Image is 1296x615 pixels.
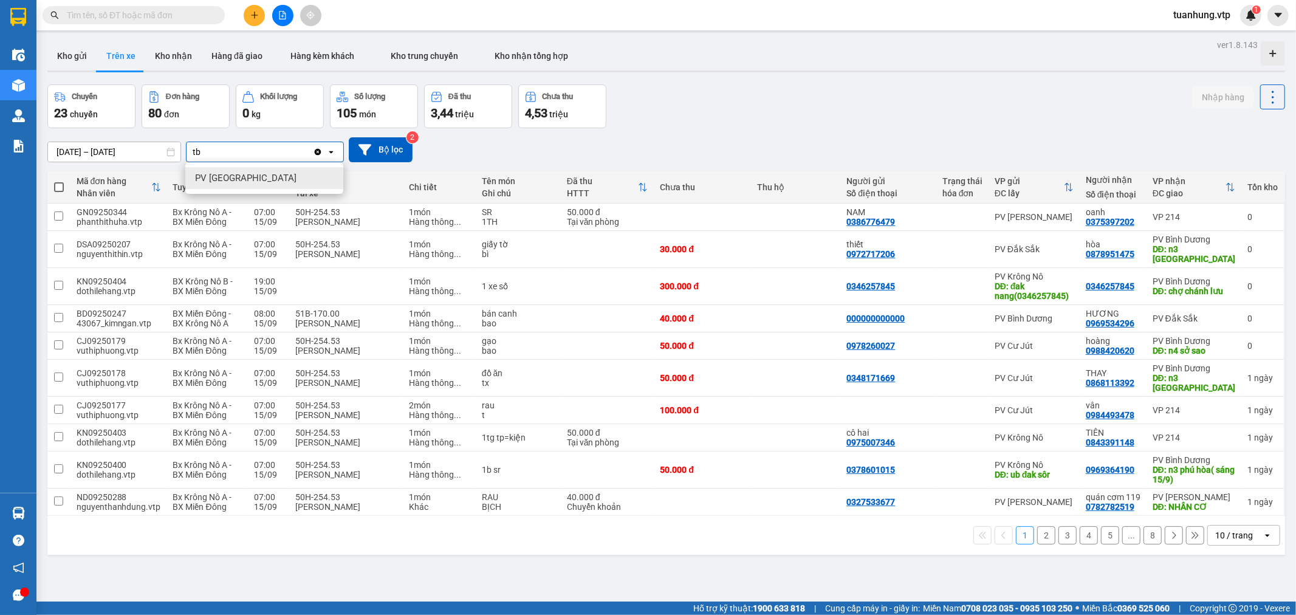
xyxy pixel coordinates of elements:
[67,9,210,22] input: Tìm tên, số ĐT hoặc mã đơn
[846,249,895,259] div: 0972717206
[1037,526,1055,545] button: 2
[482,176,555,186] div: Tên món
[454,249,461,259] span: ...
[846,314,905,323] div: 000000000000
[148,106,162,120] span: 80
[77,438,161,447] div: dothilehang.vtp
[482,336,555,346] div: gạo
[1215,529,1253,541] div: 10 / trang
[185,162,343,194] ul: Menu
[660,314,745,323] div: 40.000 đ
[1153,405,1235,415] div: VP 214
[354,92,385,101] div: Số lượng
[409,336,470,346] div: 1 món
[70,109,98,119] span: chuyến
[995,497,1074,507] div: PV [PERSON_NAME]
[1247,281,1278,291] div: 0
[409,182,470,192] div: Chi tiết
[846,176,930,186] div: Người gửi
[567,492,648,502] div: 40.000 đ
[1086,368,1140,378] div: THAY
[173,336,232,356] span: Bx Krông Nô A - BX Miền Đông
[12,79,25,92] img: warehouse-icon
[1086,465,1134,475] div: 0969364190
[295,249,397,259] div: [PERSON_NAME]
[406,131,419,143] sup: 2
[337,106,357,120] span: 105
[1086,346,1134,356] div: 0988420620
[1086,281,1134,291] div: 0346257845
[330,84,418,128] button: Số lượng105món
[482,309,555,318] div: bán canh
[846,188,930,198] div: Số điện thoại
[1153,235,1235,244] div: PV Bình Dương
[846,497,895,507] div: 0327533677
[242,106,249,120] span: 0
[12,507,25,520] img: warehouse-icon
[846,373,895,383] div: 0348171669
[254,318,283,328] div: 15/09
[424,84,512,128] button: Đã thu3,44 triệu
[482,318,555,328] div: bao
[164,109,179,119] span: đơn
[1252,5,1261,14] sup: 1
[409,502,470,512] div: Khác
[549,109,568,119] span: triệu
[254,492,283,502] div: 07:00
[295,176,397,186] div: Xe
[846,217,895,227] div: 0386776479
[409,318,470,328] div: Hàng thông thường
[942,176,982,186] div: Trạng thái
[349,137,413,162] button: Bộ lọc
[409,492,470,502] div: 1 món
[77,368,161,378] div: CJ09250178
[1153,373,1235,393] div: DĐ: n3 phú hòa
[313,147,323,157] svg: Clear all
[290,51,354,61] span: Hàng kèm khách
[482,378,555,388] div: tx
[995,281,1074,301] div: DĐ: đak nang(0346257845)
[1086,190,1140,199] div: Số điện thoại
[77,249,161,259] div: nguyenthithin.vtp
[254,309,283,318] div: 08:00
[1247,373,1278,383] div: 1
[272,5,293,26] button: file-add
[758,182,835,192] div: Thu hộ
[846,428,930,438] div: cô hai
[254,460,283,470] div: 07:00
[454,470,461,479] span: ...
[567,176,639,186] div: Đã thu
[660,373,745,383] div: 50.000 đ
[1153,465,1235,484] div: DĐ: n3 phú hòa( sáng 15/9)
[77,346,161,356] div: vuthiphuong.vtp
[77,286,161,296] div: dothilehang.vtp
[1086,239,1140,249] div: hòa
[482,207,555,217] div: SR
[482,410,555,420] div: t
[77,188,151,198] div: Nhân viên
[306,11,315,19] span: aim
[409,239,470,249] div: 1 món
[1153,363,1235,373] div: PV Bình Dương
[448,92,471,101] div: Đã thu
[409,207,470,217] div: 1 món
[47,41,97,70] button: Kho gửi
[77,309,161,318] div: BD09250247
[1247,341,1278,351] div: 0
[295,188,397,198] div: Tài xế
[173,309,231,328] span: BX Miền Đông - BX Krông Nô A
[173,368,232,388] span: Bx Krông Nô A - BX Miền Đông
[278,11,287,19] span: file-add
[995,373,1074,383] div: PV Cư Jút
[409,346,470,356] div: Hàng thông thường
[995,405,1074,415] div: PV Cư Jút
[1247,465,1278,475] div: 1
[995,460,1074,470] div: PV Krông Nô
[48,142,180,162] input: Select a date range.
[1153,455,1235,465] div: PV Bình Dương
[295,470,397,479] div: [PERSON_NAME]
[1086,400,1140,410] div: vân
[942,188,982,198] div: hóa đơn
[1058,526,1077,545] button: 3
[10,8,26,26] img: logo-vxr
